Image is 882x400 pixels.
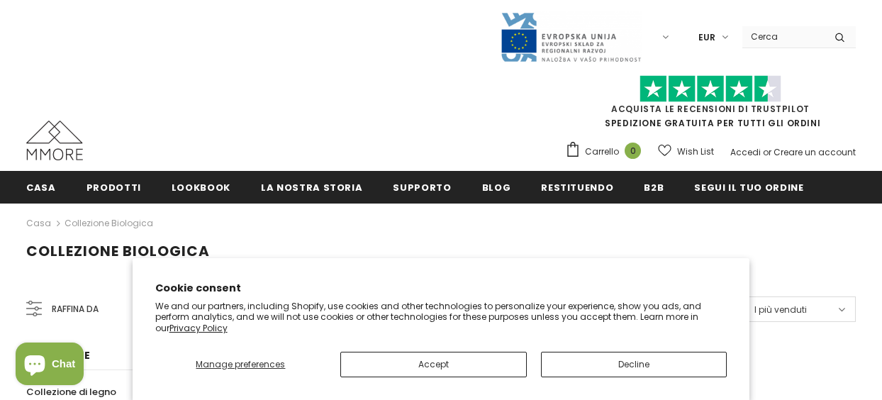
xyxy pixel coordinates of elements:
[763,146,771,158] span: or
[644,171,664,203] a: B2B
[65,217,153,229] a: Collezione biologica
[500,30,642,43] a: Javni Razpis
[172,171,230,203] a: Lookbook
[86,171,141,203] a: Prodotti
[730,146,761,158] a: Accedi
[169,322,228,334] a: Privacy Policy
[26,241,210,261] span: Collezione biologica
[26,215,51,232] a: Casa
[172,181,230,194] span: Lookbook
[155,352,327,377] button: Manage preferences
[340,352,527,377] button: Accept
[155,281,727,296] h2: Cookie consent
[482,171,511,203] a: Blog
[26,181,56,194] span: Casa
[541,352,727,377] button: Decline
[541,181,613,194] span: Restituendo
[694,171,803,203] a: Segui il tuo ordine
[677,145,714,159] span: Wish List
[611,103,810,115] a: Acquista le recensioni di TrustPilot
[774,146,856,158] a: Creare un account
[196,358,285,370] span: Manage preferences
[26,385,116,399] span: Collezione di legno
[694,181,803,194] span: Segui il tuo ordine
[52,301,99,317] span: Raffina da
[644,181,664,194] span: B2B
[155,301,727,334] p: We and our partners, including Shopify, use cookies and other technologies to personalize your ex...
[11,343,88,389] inbox-online-store-chat: Shopify online store chat
[482,181,511,194] span: Blog
[26,171,56,203] a: Casa
[86,181,141,194] span: Prodotti
[541,171,613,203] a: Restituendo
[261,181,362,194] span: La nostra storia
[393,171,451,203] a: supporto
[26,121,83,160] img: Casi MMORE
[658,139,714,164] a: Wish List
[742,26,824,47] input: Search Site
[500,11,642,63] img: Javni Razpis
[393,181,451,194] span: supporto
[698,30,715,45] span: EUR
[640,75,781,103] img: Fidati di Pilot Stars
[261,171,362,203] a: La nostra storia
[754,303,807,317] span: I più venduti
[625,143,641,159] span: 0
[585,145,619,159] span: Carrello
[565,82,856,129] span: SPEDIZIONE GRATUITA PER TUTTI GLI ORDINI
[565,141,648,162] a: Carrello 0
